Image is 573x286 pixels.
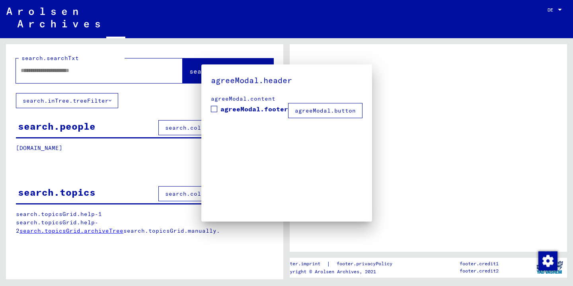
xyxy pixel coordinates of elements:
[211,95,363,103] div: agreeModal.content
[220,104,288,114] span: agreeModal.footer
[538,251,557,270] img: Zustimmung ändern
[538,251,557,270] div: Zustimmung ändern
[288,103,363,118] button: agreeModal.button
[211,74,363,87] h5: agreeModal.header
